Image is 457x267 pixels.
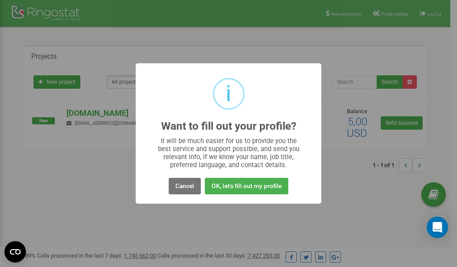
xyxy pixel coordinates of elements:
button: Cancel [169,178,201,194]
div: It will be much easier for us to provide you the best service and support possible, and send you ... [154,137,304,169]
div: i [226,79,231,108]
button: Open CMP widget [4,241,26,263]
h2: Want to fill out your profile? [161,120,296,132]
div: Open Intercom Messenger [427,217,448,238]
button: OK, let's fill out my profile [205,178,288,194]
